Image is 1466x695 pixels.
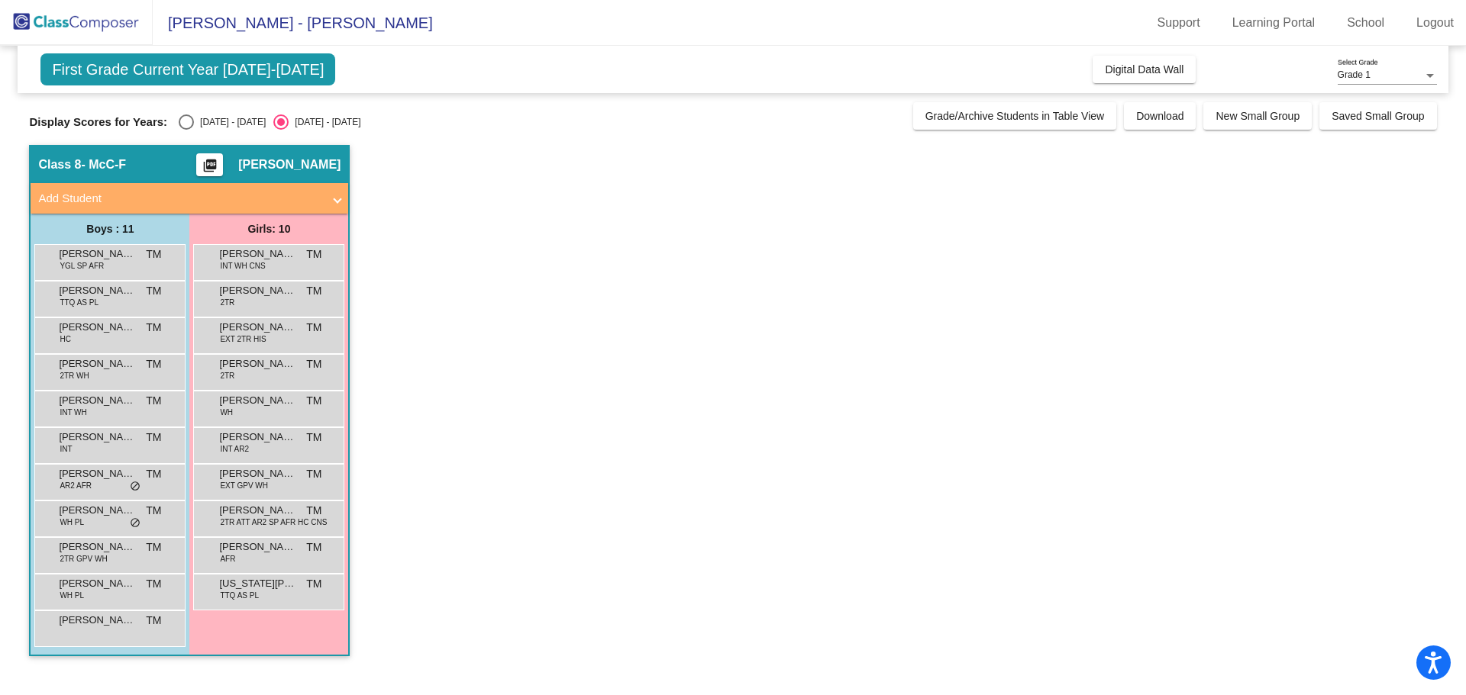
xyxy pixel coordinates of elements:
span: [PERSON_NAME] [219,246,295,262]
span: [PERSON_NAME] [219,356,295,372]
span: [US_STATE][PERSON_NAME] [219,576,295,591]
span: WH PL [60,590,84,601]
a: Learning Portal [1220,11,1328,35]
span: TM [146,503,161,519]
span: TM [306,430,321,446]
span: [PERSON_NAME] - [PERSON_NAME] [153,11,433,35]
mat-expansion-panel-header: Add Student [31,183,348,214]
span: TM [146,246,161,262]
span: 2TR [220,297,234,308]
span: Digital Data Wall [1105,63,1183,76]
span: 2TR WH [60,370,89,381]
button: Download [1124,102,1196,130]
span: WH PL [60,516,84,528]
span: EXT GPV WH [220,480,268,491]
span: Class 8 [38,157,81,172]
span: HC [60,333,70,345]
span: Grade/Archive Students in Table View [925,110,1105,122]
span: [PERSON_NAME] [59,539,135,555]
div: Girls: 10 [189,214,348,244]
a: School [1335,11,1397,35]
span: [PERSON_NAME] [59,246,135,262]
span: INT AR2 [220,443,249,455]
div: [DATE] - [DATE] [289,115,360,129]
span: TM [146,576,161,592]
span: EXT 2TR HIS [220,333,266,345]
mat-icon: picture_as_pdf [201,158,219,179]
span: New Small Group [1216,110,1300,122]
span: TM [146,430,161,446]
span: Download [1136,110,1183,122]
span: TTQ AS PL [220,590,259,601]
button: Digital Data Wall [1093,56,1196,83]
span: YGL SP AFR [60,260,104,272]
a: Logout [1404,11,1466,35]
button: Saved Small Group [1319,102,1436,130]
span: [PERSON_NAME] [219,503,295,518]
span: [PERSON_NAME] [219,393,295,408]
span: TM [146,613,161,629]
span: Grade 1 [1338,69,1371,80]
span: TM [306,466,321,482]
span: [PERSON_NAME] [59,503,135,518]
div: Boys : 11 [31,214,189,244]
span: TTQ AS PL [60,297,98,308]
span: [PERSON_NAME] [219,320,295,335]
span: INT WH [60,407,86,418]
span: TM [306,356,321,372]
span: [PERSON_NAME] [219,283,295,298]
button: New Small Group [1203,102,1312,130]
div: [DATE] - [DATE] [194,115,266,129]
span: [PERSON_NAME] [59,466,135,481]
span: TM [306,393,321,409]
span: AR2 AFR [60,480,92,491]
span: - McC-F [81,157,126,172]
span: do_not_disturb_alt [130,481,140,493]
mat-radio-group: Select an option [179,114,360,130]
span: TM [146,356,161,372]
span: AFR [220,553,235,565]
span: TM [146,539,161,555]
span: TM [306,503,321,519]
span: TM [146,466,161,482]
span: TM [306,576,321,592]
span: [PERSON_NAME] [59,430,135,445]
span: TM [306,539,321,555]
span: [PERSON_NAME] [59,356,135,372]
span: 2TR ATT AR2 SP AFR HC CNS [220,516,327,528]
span: [PERSON_NAME] [219,466,295,481]
a: Support [1145,11,1213,35]
span: TM [146,320,161,336]
span: INT WH CNS [220,260,265,272]
span: TM [146,283,161,299]
span: 2TR GPV WH [60,553,107,565]
span: WH [220,407,233,418]
span: Display Scores for Years: [29,115,167,129]
span: [PERSON_NAME] [219,539,295,555]
span: [PERSON_NAME] [59,613,135,628]
span: Saved Small Group [1332,110,1424,122]
span: [PERSON_NAME] [59,393,135,408]
span: [PERSON_NAME] [59,283,135,298]
span: do_not_disturb_alt [130,517,140,529]
mat-panel-title: Add Student [38,190,322,208]
span: [PERSON_NAME] [59,576,135,591]
span: [PERSON_NAME] [238,157,341,172]
span: TM [146,393,161,409]
span: TM [306,320,321,336]
span: [PERSON_NAME] [PERSON_NAME] [59,320,135,335]
span: INT [60,443,72,455]
button: Grade/Archive Students in Table View [913,102,1117,130]
span: First Grade Current Year [DATE]-[DATE] [40,53,335,85]
button: Print Students Details [196,153,223,176]
span: [PERSON_NAME] [219,430,295,445]
span: TM [306,283,321,299]
span: TM [306,246,321,262]
span: 2TR [220,370,234,381]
